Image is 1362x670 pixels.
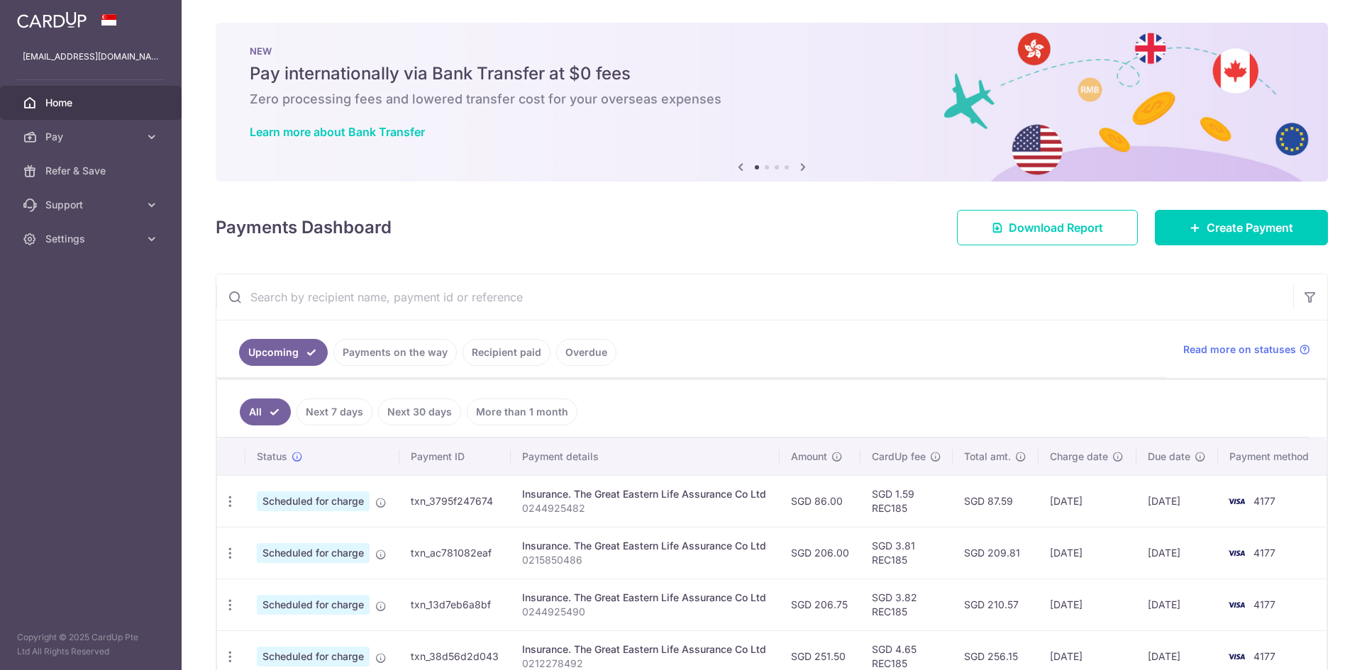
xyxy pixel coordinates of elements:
[1050,450,1108,464] span: Charge date
[257,543,370,563] span: Scheduled for charge
[1009,219,1103,236] span: Download Report
[378,398,461,425] a: Next 30 days
[216,215,392,240] h4: Payments Dashboard
[45,232,139,246] span: Settings
[1136,475,1218,527] td: [DATE]
[1155,210,1328,245] a: Create Payment
[1183,342,1310,357] a: Read more on statuses
[399,475,511,527] td: txn_3795f247674
[1253,650,1275,662] span: 4177
[297,398,372,425] a: Next 7 days
[522,487,768,501] div: Insurance. The Great Eastern Life Assurance Co Ltd
[1136,579,1218,630] td: [DATE]
[257,450,287,464] span: Status
[1207,219,1293,236] span: Create Payment
[257,595,370,615] span: Scheduled for charge
[17,11,87,28] img: CardUp
[780,527,860,579] td: SGD 206.00
[1253,495,1275,507] span: 4177
[250,125,425,139] a: Learn more about Bank Transfer
[1222,648,1251,665] img: Bank Card
[511,438,780,475] th: Payment details
[23,50,159,64] p: [EMAIL_ADDRESS][DOMAIN_NAME]
[860,475,953,527] td: SGD 1.59 REC185
[216,274,1293,320] input: Search by recipient name, payment id or reference
[953,527,1039,579] td: SGD 209.81
[463,339,550,366] a: Recipient paid
[1039,527,1136,579] td: [DATE]
[791,450,827,464] span: Amount
[467,398,577,425] a: More than 1 month
[522,501,768,515] p: 0244925482
[399,579,511,630] td: txn_13d7eb6a8bf
[872,450,926,464] span: CardUp fee
[556,339,616,366] a: Overdue
[250,62,1294,85] h5: Pay internationally via Bank Transfer at $0 fees
[216,23,1328,182] img: Bank transfer banner
[953,579,1039,630] td: SGD 210.57
[860,527,953,579] td: SGD 3.81 REC185
[239,339,328,366] a: Upcoming
[780,475,860,527] td: SGD 86.00
[957,210,1138,245] a: Download Report
[1222,545,1251,562] img: Bank Card
[1218,438,1327,475] th: Payment method
[240,398,291,425] a: All
[45,198,139,212] span: Support
[1136,527,1218,579] td: [DATE]
[45,164,139,178] span: Refer & Save
[860,579,953,630] td: SGD 3.82 REC185
[250,91,1294,108] h6: Zero processing fees and lowered transfer cost for your overseas expenses
[522,642,768,657] div: Insurance. The Great Eastern Life Assurance Co Ltd
[1253,598,1275,610] span: 4177
[522,591,768,605] div: Insurance. The Great Eastern Life Assurance Co Ltd
[257,647,370,666] span: Scheduled for charge
[1039,475,1136,527] td: [DATE]
[1253,547,1275,559] span: 4177
[1222,493,1251,510] img: Bank Card
[1183,342,1296,357] span: Read more on statuses
[250,45,1294,57] p: NEW
[522,539,768,553] div: Insurance. The Great Eastern Life Assurance Co Ltd
[522,553,768,567] p: 0215850486
[1039,579,1136,630] td: [DATE]
[257,491,370,511] span: Scheduled for charge
[333,339,457,366] a: Payments on the way
[399,438,511,475] th: Payment ID
[45,130,139,144] span: Pay
[780,579,860,630] td: SGD 206.75
[1148,450,1190,464] span: Due date
[1222,596,1251,613] img: Bank Card
[45,96,139,110] span: Home
[953,475,1039,527] td: SGD 87.59
[522,605,768,619] p: 0244925490
[964,450,1011,464] span: Total amt.
[399,527,511,579] td: txn_ac781082eaf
